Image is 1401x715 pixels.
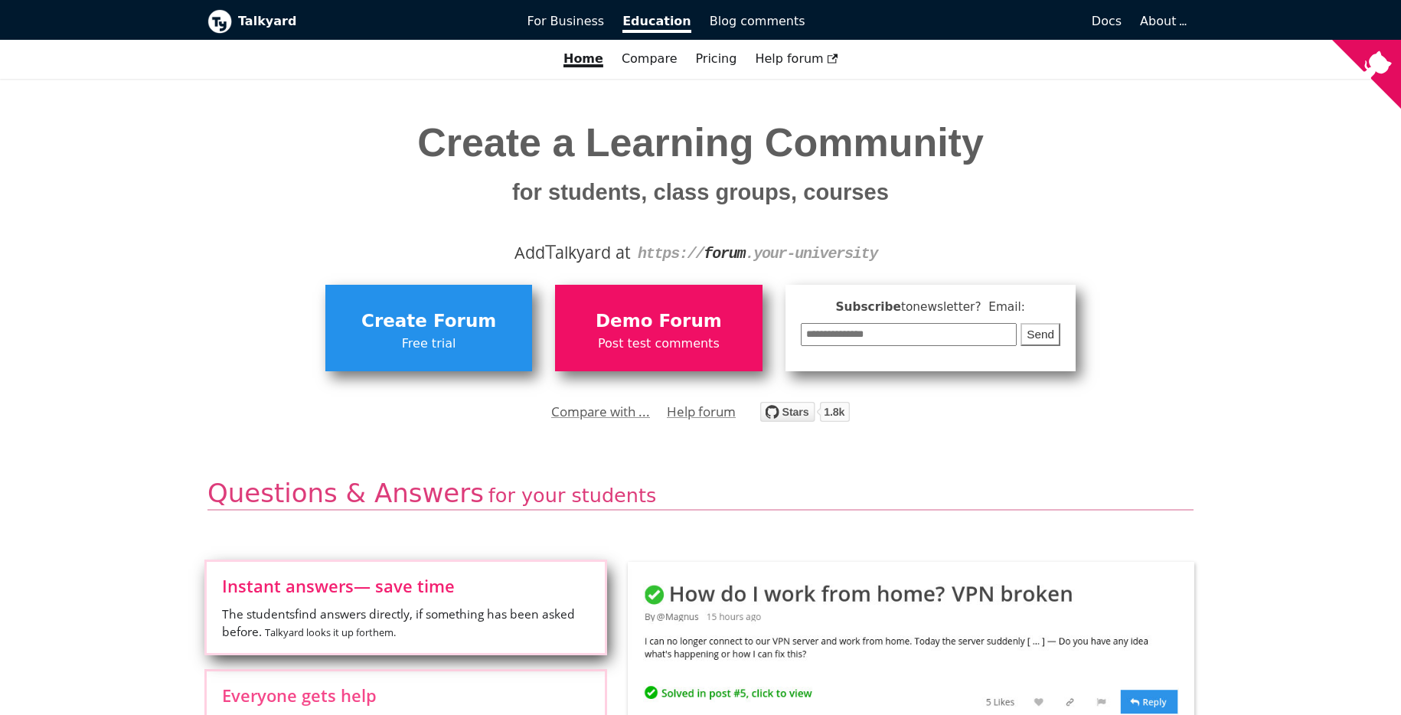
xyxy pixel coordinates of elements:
[622,14,691,33] span: Education
[417,120,984,208] span: Create a Learning Community
[238,11,506,31] b: Talkyard
[901,300,1025,314] span: to newsletter ? Email:
[1092,14,1122,28] span: Docs
[325,285,532,371] a: Create ForumFree trial
[207,477,1194,511] h2: Questions & Answers
[488,484,656,507] span: for your students
[700,8,815,34] a: Blog comments
[333,334,524,354] span: Free trial
[551,400,650,423] a: Compare with ...
[207,9,232,34] img: Talkyard logo
[710,14,805,28] span: Blog comments
[518,8,614,34] a: For Business
[760,402,850,422] img: talkyard.svg
[545,237,556,265] span: T
[760,404,850,426] a: Star debiki/talkyard on GitHub
[667,400,736,423] a: Help forum
[563,334,754,354] span: Post test comments
[265,625,396,639] small: Talkyard looks it up for them .
[527,14,605,28] span: For Business
[704,245,745,263] strong: forum
[801,298,1061,317] span: Subscribe
[622,51,678,66] a: Compare
[222,577,589,594] span: Instant answers — save time
[815,8,1132,34] a: Docs
[755,51,838,66] span: Help forum
[613,8,700,34] a: Education
[222,606,589,641] span: The students find answers directly, if something has been asked before.
[333,307,524,336] span: Create Forum
[1140,14,1184,28] a: About
[686,46,746,72] a: Pricing
[512,180,889,204] small: for students, class groups, courses
[746,46,847,72] a: Help forum
[563,307,754,336] span: Demo Forum
[207,9,506,34] a: Talkyard logoTalkyard
[638,245,877,263] code: https:// .your-university
[554,46,612,72] a: Home
[555,285,762,371] a: Demo ForumPost test comments
[222,687,589,704] span: Everyone gets help
[1021,323,1060,347] button: Send
[219,240,1182,266] div: Add alkyard at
